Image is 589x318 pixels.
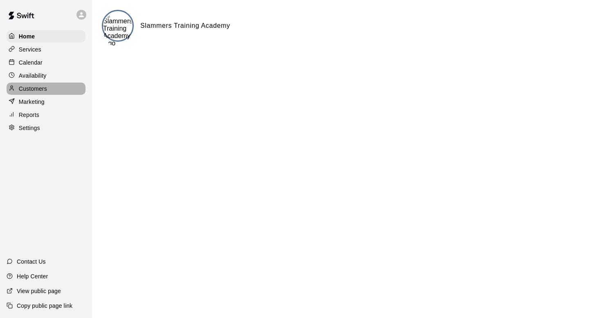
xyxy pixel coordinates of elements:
[7,83,85,95] a: Customers
[19,85,47,93] p: Customers
[17,287,61,295] p: View public page
[17,302,72,310] p: Copy public page link
[19,32,35,40] p: Home
[17,258,46,266] p: Contact Us
[19,111,39,119] p: Reports
[7,109,85,121] a: Reports
[140,20,230,31] h6: Slammers Training Academy
[7,122,85,134] a: Settings
[17,272,48,280] p: Help Center
[7,56,85,69] a: Calendar
[7,30,85,43] a: Home
[19,124,40,132] p: Settings
[7,69,85,82] a: Availability
[7,43,85,56] a: Services
[7,96,85,108] a: Marketing
[19,72,47,80] p: Availability
[19,45,41,54] p: Services
[19,58,43,67] p: Calendar
[19,98,45,106] p: Marketing
[103,11,133,47] img: Slammers Training Academy logo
